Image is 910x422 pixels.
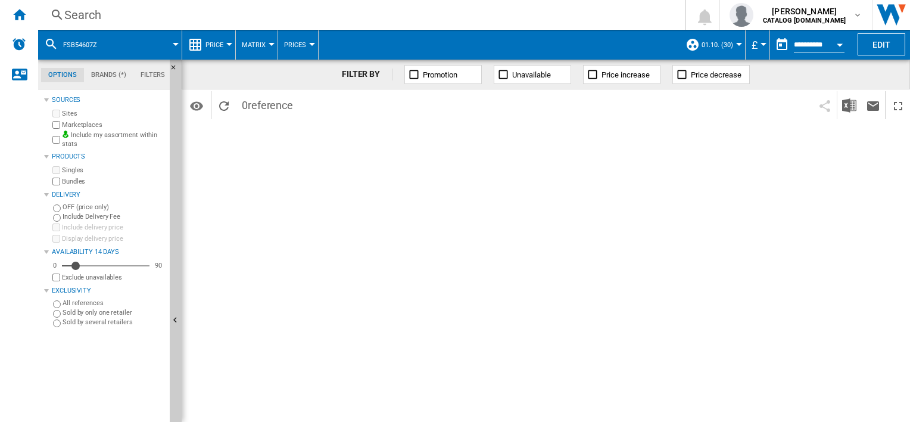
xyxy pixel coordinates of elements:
[152,261,165,270] div: 90
[752,39,758,51] span: £
[52,224,60,231] input: Include delivery price
[837,91,861,119] button: Download in Excel
[404,65,482,84] button: Promotion
[62,131,69,138] img: mysite-bg-18x18.png
[53,310,61,318] input: Sold by only one retailer
[52,152,165,162] div: Products
[50,261,60,270] div: 0
[342,69,392,80] div: FILTER BY
[672,65,750,84] button: Price decrease
[691,70,741,79] span: Price decrease
[64,7,654,23] div: Search
[84,68,133,82] md-tab-item: Brands (*)
[52,274,60,281] input: Display delivery price
[62,120,165,129] label: Marketplaces
[494,65,571,84] button: Unavailable
[702,30,739,60] button: 01.10. (30)
[63,203,165,212] label: OFF (price only)
[63,318,165,327] label: Sold by several retailers
[52,178,60,185] input: Bundles
[52,110,60,117] input: Sites
[53,204,61,212] input: OFF (price only)
[63,30,109,60] button: FSB54607Z
[52,247,165,257] div: Availability 14 Days
[63,41,97,49] span: FSB54607Z
[53,319,61,327] input: Sold by several retailers
[52,235,60,243] input: Display delivery price
[52,95,165,105] div: Sources
[53,300,61,308] input: All references
[770,33,794,57] button: md-calendar
[62,131,165,149] label: Include my assortment within stats
[212,91,236,119] button: Reload
[52,190,165,200] div: Delivery
[512,70,551,79] span: Unavailable
[205,30,229,60] button: Price
[284,30,312,60] button: Prices
[63,308,165,317] label: Sold by only one retailer
[858,33,905,55] button: Edit
[685,30,739,60] div: 01.10. (30)
[41,68,84,82] md-tab-item: Options
[752,30,763,60] button: £
[829,32,850,54] button: Open calendar
[236,91,299,116] span: 0
[62,273,165,282] label: Exclude unavailables
[12,37,26,51] img: alerts-logo.svg
[242,30,272,60] button: Matrix
[242,41,266,49] span: Matrix
[763,17,846,24] b: CATALOG [DOMAIN_NAME]
[133,68,172,82] md-tab-item: Filters
[62,166,165,175] label: Singles
[813,91,837,119] button: Share this bookmark with others
[62,260,149,272] md-slider: Availability
[44,30,176,60] div: FSB54607Z
[702,41,733,49] span: 01.10. (30)
[886,91,910,119] button: Maximize
[746,30,770,60] md-menu: Currency
[63,299,165,308] label: All references
[62,177,165,186] label: Bundles
[763,5,846,17] span: [PERSON_NAME]
[62,234,165,243] label: Display delivery price
[205,41,223,49] span: Price
[730,3,753,27] img: profile.jpg
[52,132,60,147] input: Include my assortment within stats
[62,223,165,232] label: Include delivery price
[53,214,61,222] input: Include Delivery Fee
[602,70,650,79] span: Price increase
[248,99,293,111] span: reference
[62,109,165,118] label: Sites
[423,70,457,79] span: Promotion
[842,98,856,113] img: excel-24x24.png
[185,95,208,116] button: Options
[52,166,60,174] input: Singles
[52,121,60,129] input: Marketplaces
[284,41,306,49] span: Prices
[52,286,165,296] div: Exclusivity
[583,65,660,84] button: Price increase
[63,212,165,221] label: Include Delivery Fee
[170,60,184,81] button: Hide
[861,91,885,119] button: Send this report by email
[188,30,229,60] div: Price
